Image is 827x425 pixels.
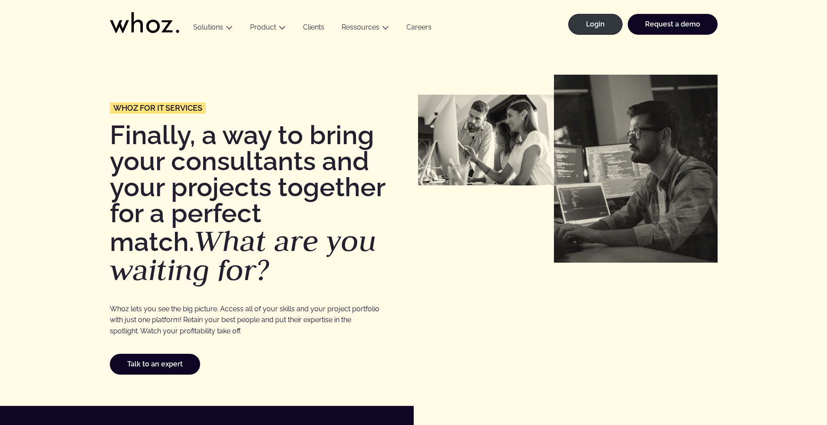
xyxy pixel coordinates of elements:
a: Product [250,23,276,31]
p: Whoz lets you see the big picture. Access all of your skills and your project portfolio with just... [110,303,379,336]
em: What are you waiting for? [110,221,376,289]
span: Whoz for IT services [113,104,202,112]
a: Careers [398,23,440,35]
button: Ressources [333,23,398,35]
img: ESN [418,95,554,185]
button: Product [241,23,294,35]
a: Talk to an expert [110,354,200,375]
img: Sociétés numériques [554,75,718,263]
a: Login [568,14,623,35]
h1: Finally, a way to bring your consultants and your projects together for a perfect match. [110,122,409,285]
button: Solutions [185,23,241,35]
a: Ressources [342,23,379,31]
a: Clients [294,23,333,35]
a: Request a demo [628,14,718,35]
